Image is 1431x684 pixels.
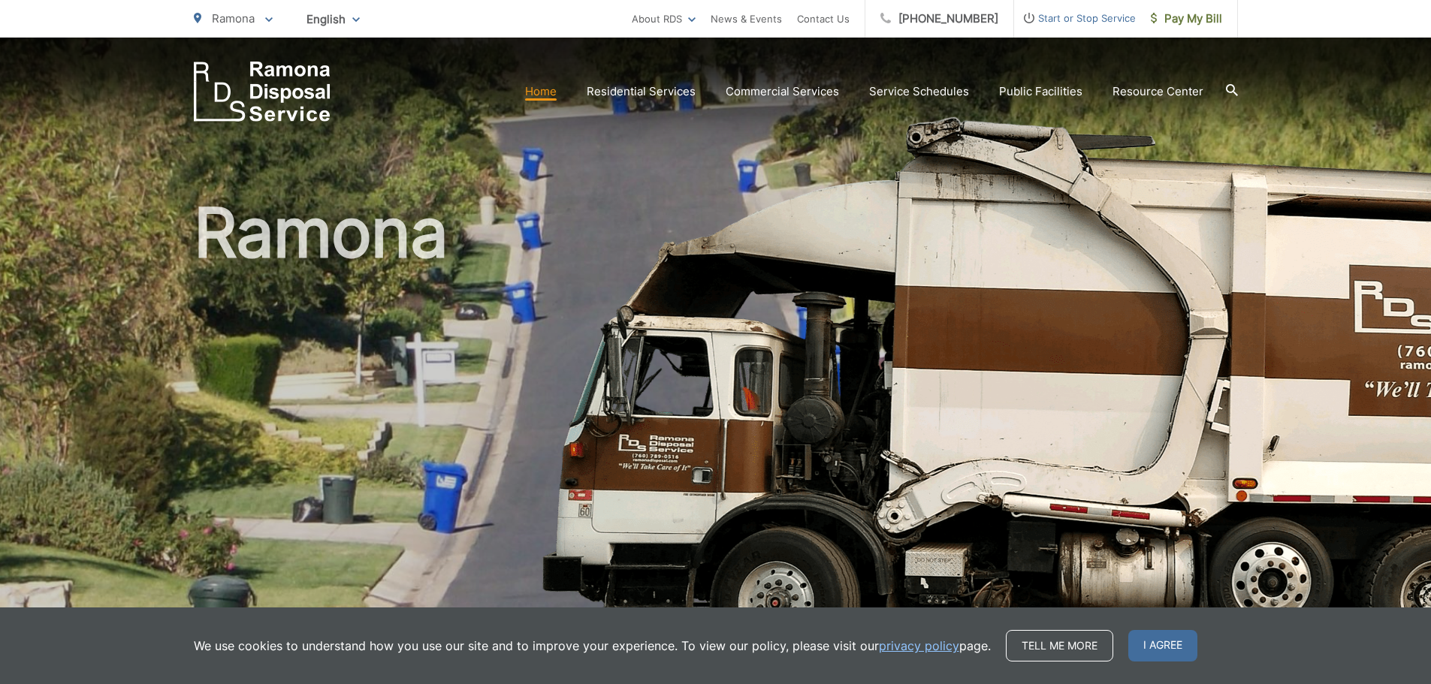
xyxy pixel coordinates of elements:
span: I agree [1128,630,1197,661]
a: Service Schedules [869,83,969,101]
p: We use cookies to understand how you use our site and to improve your experience. To view our pol... [194,637,991,655]
a: Home [525,83,557,101]
a: News & Events [711,10,782,28]
a: Public Facilities [999,83,1082,101]
a: Residential Services [587,83,696,101]
h1: Ramona [194,195,1238,670]
a: Contact Us [797,10,850,28]
a: EDCD logo. Return to the homepage. [194,62,331,122]
a: privacy policy [879,637,959,655]
a: Commercial Services [726,83,839,101]
span: Pay My Bill [1151,10,1222,28]
span: English [295,6,371,32]
a: About RDS [632,10,696,28]
a: Resource Center [1112,83,1203,101]
a: Tell me more [1006,630,1113,661]
span: Ramona [212,11,255,26]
